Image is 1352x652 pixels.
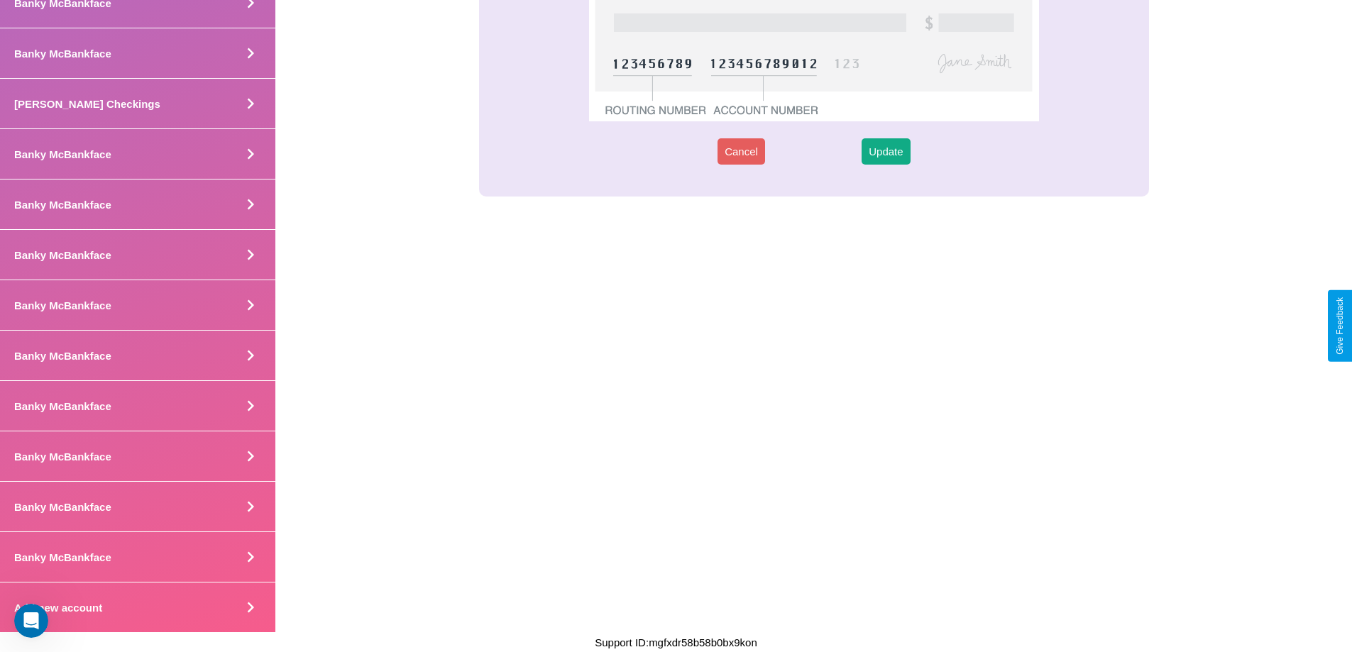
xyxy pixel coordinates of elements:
[14,148,111,160] h4: Banky McBankface
[14,48,111,60] h4: Banky McBankface
[14,501,111,513] h4: Banky McBankface
[1335,297,1345,355] div: Give Feedback
[14,299,111,311] h4: Banky McBankface
[14,604,48,638] iframe: Intercom live chat
[14,551,111,563] h4: Banky McBankface
[14,350,111,362] h4: Banky McBankface
[14,602,102,614] h4: Add new account
[14,451,111,463] h4: Banky McBankface
[862,138,910,165] button: Update
[14,199,111,211] h4: Banky McBankface
[14,400,111,412] h4: Banky McBankface
[595,633,757,652] p: Support ID: mgfxdr58b58b0bx9kon
[14,98,160,110] h4: [PERSON_NAME] Checkings
[14,249,111,261] h4: Banky McBankface
[718,138,765,165] button: Cancel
